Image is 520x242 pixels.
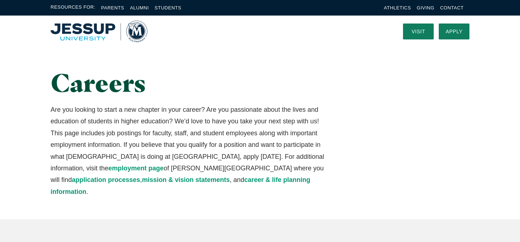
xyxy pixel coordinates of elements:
[51,4,95,12] span: Resources For:
[51,21,147,42] a: Home
[51,69,325,97] h1: Careers
[130,5,149,10] a: Alumni
[72,176,140,183] a: application processes
[439,24,469,39] a: Apply
[101,5,124,10] a: Parents
[403,24,434,39] a: Visit
[108,165,164,172] a: employment page
[417,5,434,10] a: Giving
[51,104,325,198] p: Are you looking to start a new chapter in your career? Are you passionate about the lives and edu...
[51,176,310,195] a: career & life planning information
[155,5,181,10] a: Students
[51,21,147,42] img: Multnomah University Logo
[384,5,411,10] a: Athletics
[142,176,230,183] a: mission & vision statements
[440,5,464,10] a: Contact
